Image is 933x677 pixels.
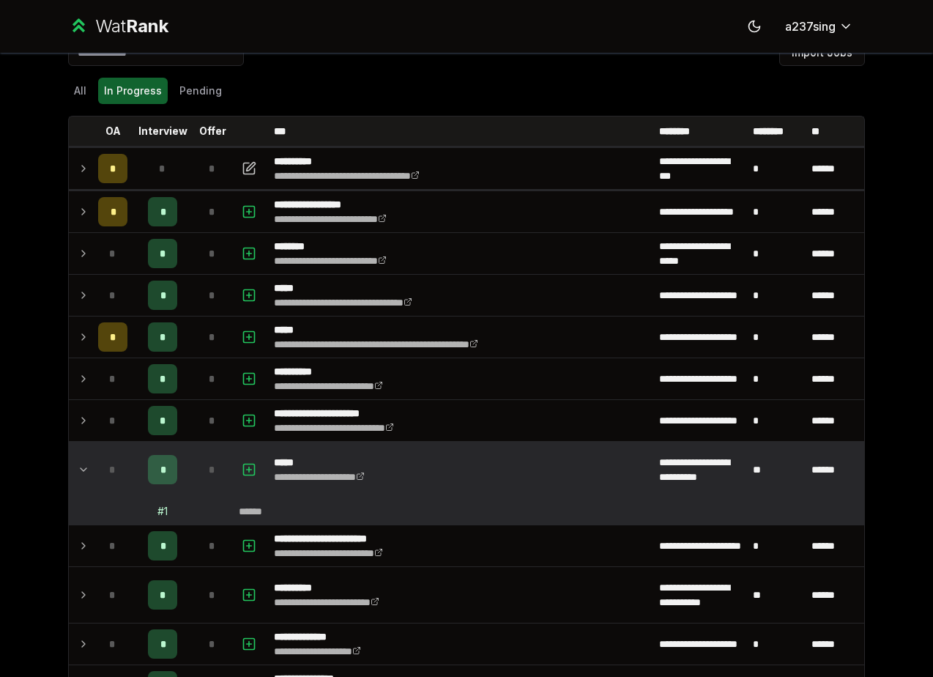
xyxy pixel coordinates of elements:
button: Import Jobs [779,40,865,66]
button: a237sing [773,13,865,40]
button: Pending [174,78,228,104]
div: # 1 [157,504,168,519]
span: Rank [126,15,168,37]
span: a237sing [785,18,836,35]
button: In Progress [98,78,168,104]
a: WatRank [68,15,168,38]
p: Offer [199,124,226,138]
button: All [68,78,92,104]
p: Interview [138,124,187,138]
div: Wat [95,15,168,38]
p: OA [105,124,121,138]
